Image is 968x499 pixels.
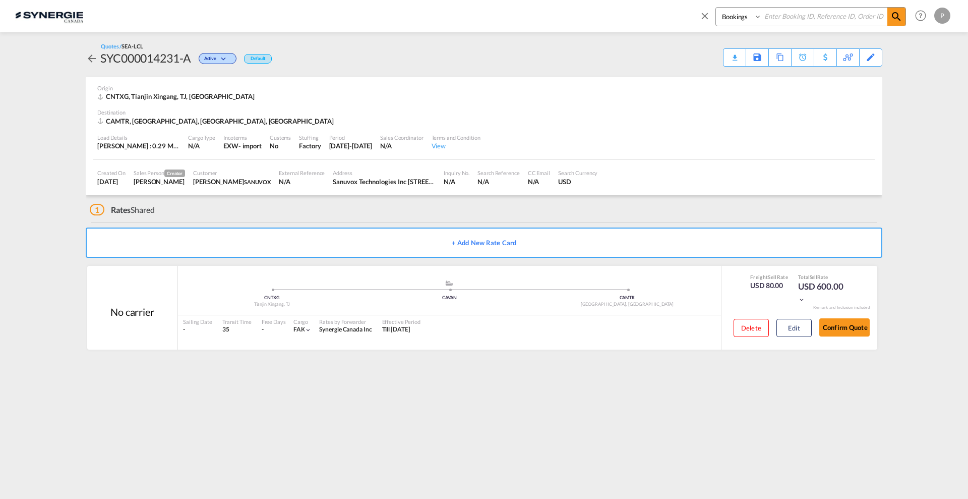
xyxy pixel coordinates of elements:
[699,7,715,31] span: icon-close
[558,169,598,177] div: Search Currency
[293,318,312,325] div: Cargo
[204,56,219,65] span: Active
[444,169,469,177] div: Inquiry No.
[86,228,882,258] button: + Add New Rate Card
[819,318,870,337] button: Confirm Quote
[134,177,185,186] div: Pablo Gomez Saldarriaga
[762,8,887,25] input: Enter Booking ID, Reference ID, Order ID
[319,325,372,334] div: Synergie Canada Inc
[244,54,272,64] div: Default
[262,318,286,325] div: Free Days
[244,179,271,185] span: SANUVOX
[538,295,716,301] div: CAMTR
[887,8,905,26] span: icon-magnify
[810,274,818,280] span: Sell
[750,281,788,291] div: USD 80.00
[219,57,231,62] md-icon: icon-chevron-down
[333,177,436,186] div: Sanuvox Technologies Inc 146 Rue Barr Montréal, QC, CA H4T 1Y4
[699,10,710,21] md-icon: icon-close
[746,49,768,66] div: Save As Template
[100,50,191,66] div: SYC000014231-A
[382,325,410,334] div: Till 20 Sep 2025
[432,141,480,150] div: View
[262,325,264,334] div: -
[134,169,185,177] div: Sales Person
[329,134,373,141] div: Period
[538,301,716,308] div: [GEOGRAPHIC_DATA], [GEOGRAPHIC_DATA]
[97,92,257,101] div: CNTXG, Tianjin Xingang, TJ, Europe
[111,205,131,214] span: Rates
[360,295,538,301] div: CAVAN
[97,177,126,186] div: 21 Aug 2025
[97,108,871,116] div: Destination
[183,325,212,334] div: -
[86,52,98,65] md-icon: icon-arrow-left
[183,301,360,308] div: Tianjin Xingang, TJ
[270,141,291,150] div: No
[270,134,291,141] div: Customs
[97,84,871,92] div: Origin
[199,53,236,64] div: Change Status Here
[97,134,180,141] div: Load Details
[329,141,373,150] div: 20 Sep 2025
[380,141,423,150] div: N/A
[183,318,212,325] div: Sailing Date
[382,325,410,333] span: Till [DATE]
[222,325,252,334] div: 35
[193,177,271,186] div: Guillaume Lussier-Daigneault
[164,170,185,177] span: Creator
[806,305,877,310] div: Remark and Inclusion included
[734,319,769,337] button: Delete
[912,7,934,25] div: Help
[477,169,519,177] div: Search Reference
[750,273,788,281] div: Freight Rate
[183,295,360,301] div: CNTXG
[90,204,155,215] div: Shared
[528,169,550,177] div: CC Email
[223,141,238,150] div: EXW
[188,141,215,150] div: N/A
[15,5,83,27] img: 1f56c880d42311ef80fc7dca854c8e59.png
[97,141,180,150] div: [PERSON_NAME] : 0.29 MT | Volumetric Wt : 0.24 CBM | Chargeable Wt : 0.29 W/M
[776,319,812,337] button: Edit
[798,281,849,305] div: USD 600.00
[912,7,929,24] span: Help
[528,177,550,186] div: N/A
[333,169,436,177] div: Address
[305,326,312,334] md-icon: icon-chevron-down
[238,141,262,150] div: - import
[890,11,902,23] md-icon: icon-magnify
[443,281,455,286] md-icon: assets/icons/custom/ship-fill.svg
[299,134,321,141] div: Stuffing
[191,50,239,66] div: Change Status Here
[558,177,598,186] div: USD
[279,177,325,186] div: N/A
[293,325,305,333] span: FAK
[432,134,480,141] div: Terms and Condition
[193,169,271,177] div: Customer
[188,134,215,141] div: Cargo Type
[768,274,776,280] span: Sell
[729,50,741,58] md-icon: icon-download
[222,318,252,325] div: Transit Time
[90,204,104,215] span: 1
[86,50,100,66] div: icon-arrow-left
[380,134,423,141] div: Sales Coordinator
[798,296,805,303] md-icon: icon-chevron-down
[122,43,143,49] span: SEA-LCL
[223,134,262,141] div: Incoterms
[279,169,325,177] div: External Reference
[798,273,849,281] div: Total Rate
[382,318,420,325] div: Effective Period
[319,318,372,325] div: Rates by Forwarder
[97,169,126,177] div: Created On
[934,8,950,24] div: P
[106,92,255,100] span: CNTXG, Tianjin Xingang, TJ, [GEOGRAPHIC_DATA]
[729,49,741,58] div: Quote PDF is not available at this time
[444,177,469,186] div: N/A
[110,305,154,319] div: No carrier
[477,177,519,186] div: N/A
[101,42,143,50] div: Quotes /SEA-LCL
[299,141,321,150] div: Factory Stuffing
